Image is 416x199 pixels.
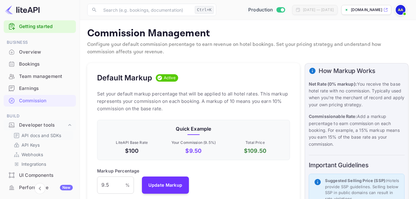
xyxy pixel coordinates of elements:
[97,90,290,112] p: Set your default markup percentage that will be applied to all hotel rates. This markup represent...
[125,182,130,188] p: %
[309,114,357,119] strong: Commissionable Rate:
[19,61,73,68] div: Bookings
[19,122,67,129] div: Developer tools
[97,168,139,174] p: Markup Percentage
[4,46,76,58] a: Overview
[142,177,189,194] button: Update Markup
[4,113,76,120] span: Build
[19,49,73,56] div: Overview
[34,183,45,194] button: Collapse navigation
[22,132,61,139] p: API docs and SDKs
[11,160,73,169] div: Integrations
[309,67,405,75] h6: How Markup Works
[97,177,125,194] input: 0
[246,6,287,14] div: Switch to Sandbox mode
[4,71,76,82] a: Team management
[4,182,76,193] a: PerformanceNew
[309,81,357,87] strong: Net Rate (0% markup):
[87,41,409,56] p: Configure your default commission percentage to earn revenue on hotel bookings. Set your pricing ...
[100,4,192,16] input: Search (e.g. bookings, documentation)
[4,46,76,58] div: Overview
[5,5,40,15] img: LiteAPI logo
[4,169,76,181] a: UI Components
[19,97,73,104] div: Commission
[161,75,178,81] span: Active
[60,185,73,190] div: New
[4,95,76,107] div: Commission
[19,172,73,179] div: UI Components
[19,73,73,80] div: Team management
[22,151,43,158] p: Webhooks
[22,161,46,167] p: Integrations
[4,120,76,131] div: Developer tools
[226,140,285,145] p: Total Price
[14,151,71,158] a: Webhooks
[14,142,71,148] a: API Keys
[4,169,76,181] div: UI Components
[4,20,76,33] div: Getting started
[14,161,71,167] a: Integrations
[309,113,405,148] p: Add a markup percentage to earn commission on each booking. For example, a 15% markup means you e...
[164,140,223,145] p: Your Commission ( 9.5 %)
[226,147,285,155] p: $ 109.50
[164,147,223,155] p: $ 9.50
[325,178,387,183] strong: Suggested Selling Price (SSP):
[4,95,76,106] a: Commission
[97,73,152,83] h5: Default Markup
[14,132,71,139] a: API docs and SDKs
[309,81,405,108] p: You receive the base hotel rate with no commission. Typically used when you're the merchant of re...
[4,39,76,46] span: Business
[19,184,73,191] div: Performance
[102,125,285,132] p: Quick Example
[11,131,73,140] div: API docs and SDKs
[4,58,76,70] a: Bookings
[102,140,162,145] p: LiteAPI Base Rate
[309,161,405,169] h6: Important Guidelines
[11,140,73,149] div: API Keys
[195,6,214,14] div: Ctrl+K
[19,23,73,30] a: Getting started
[11,150,73,159] div: Webhooks
[351,7,382,13] p: [DOMAIN_NAME]
[102,147,162,155] p: $100
[303,7,334,13] div: [DATE] — [DATE]
[4,83,76,94] a: Earnings
[22,142,40,148] p: API Keys
[87,27,409,40] p: Commission Management
[4,58,76,70] div: Bookings
[19,85,73,92] div: Earnings
[396,5,406,15] img: Abi Aromasodu
[248,6,273,14] span: Production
